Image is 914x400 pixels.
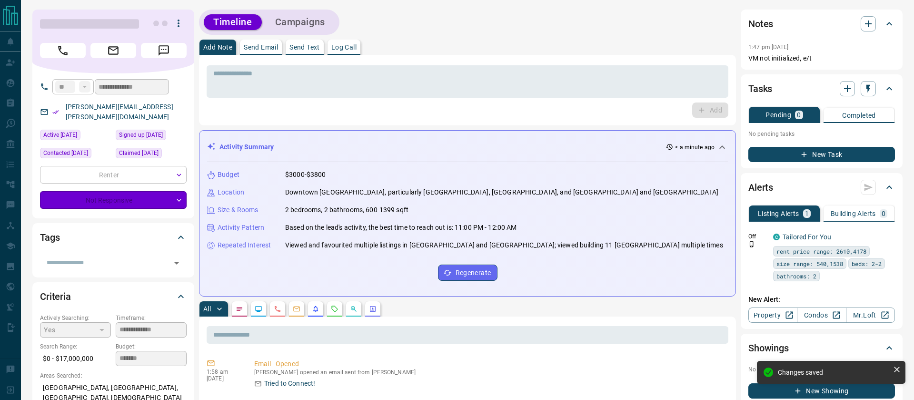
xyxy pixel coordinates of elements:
span: Signed up [DATE] [119,130,163,140]
p: Downtown [GEOGRAPHIC_DATA], particularly [GEOGRAPHIC_DATA], [GEOGRAPHIC_DATA], and [GEOGRAPHIC_DA... [285,187,718,197]
svg: Requests [331,305,338,313]
h2: Notes [748,16,773,31]
button: Open [170,256,183,270]
p: Activity Summary [219,142,274,152]
p: VM not initialized, e/t [748,53,895,63]
p: Actively Searching: [40,314,111,322]
p: Viewed and favourited multiple listings in [GEOGRAPHIC_DATA] and [GEOGRAPHIC_DATA]; viewed buildi... [285,240,723,250]
p: [PERSON_NAME] opened an email sent from [PERSON_NAME] [254,369,725,376]
p: Budget: [116,342,187,351]
div: Yes [40,322,111,338]
p: No showings booked [748,365,895,374]
p: Repeated Interest [218,240,271,250]
button: Campaigns [266,14,335,30]
div: Sun Jan 19 2025 [116,130,187,143]
p: 1:47 pm [DATE] [748,44,789,51]
span: bathrooms: 2 [776,271,816,281]
p: Activity Pattern [218,223,264,233]
div: Alerts [748,176,895,199]
h2: Criteria [40,289,71,304]
p: Tried to Connect! [264,379,315,389]
span: rent price range: 2610,4178 [776,246,866,256]
h2: Tags [40,230,60,245]
p: Send Email [244,44,278,51]
span: Claimed [DATE] [119,148,159,158]
a: [PERSON_NAME][EMAIL_ADDRESS][PERSON_NAME][DOMAIN_NAME] [66,103,173,121]
p: $0 - $17,000,000 [40,351,111,367]
p: All [203,306,211,312]
p: Based on the lead's activity, the best time to reach out is: 11:00 PM - 12:00 AM [285,223,517,233]
p: Completed [842,112,876,119]
p: 0 [882,210,885,217]
p: 1 [805,210,809,217]
svg: Notes [236,305,243,313]
div: Tue Aug 26 2025 [40,148,111,161]
span: Active [DATE] [43,130,77,140]
div: Activity Summary< a minute ago [207,138,728,156]
p: 2 bedrooms, 2 bathrooms, 600-1399 sqft [285,205,408,215]
p: Listing Alerts [758,210,799,217]
h2: Alerts [748,180,773,195]
div: Criteria [40,285,187,308]
button: Regenerate [438,265,497,281]
p: Building Alerts [831,210,876,217]
div: Renter [40,166,187,184]
p: Areas Searched: [40,371,187,380]
div: Changes saved [778,369,889,376]
div: Notes [748,12,895,35]
svg: Opportunities [350,305,358,313]
button: New Task [748,147,895,162]
p: Size & Rooms [218,205,258,215]
span: Message [141,43,187,58]
svg: Lead Browsing Activity [255,305,262,313]
div: Tags [40,226,187,249]
p: Add Note [203,44,232,51]
svg: Push Notification Only [748,241,755,247]
p: Budget [218,170,239,180]
svg: Calls [274,305,281,313]
button: New Showing [748,383,895,399]
div: condos.ca [773,234,780,240]
p: Timeframe: [116,314,187,322]
button: Timeline [204,14,262,30]
p: Send Text [289,44,320,51]
div: Sun Aug 24 2025 [116,148,187,161]
p: Off [748,232,767,241]
p: Pending [765,112,791,118]
p: Email - Opened [254,359,725,369]
p: < a minute ago [675,143,715,152]
p: No pending tasks [748,127,895,141]
div: Mon Sep 15 2025 [40,130,111,143]
span: Contacted [DATE] [43,148,88,158]
svg: Emails [293,305,300,313]
svg: Listing Alerts [312,305,319,313]
svg: Email Verified [52,109,59,115]
div: Not Responsive [40,191,187,209]
h2: Tasks [748,81,772,96]
div: Showings [748,337,895,359]
p: Location [218,187,244,197]
span: Email [90,43,136,58]
p: Search Range: [40,342,111,351]
p: New Alert: [748,295,895,305]
p: Log Call [331,44,357,51]
a: Condos [797,308,846,323]
div: Tasks [748,77,895,100]
p: $3000-$3800 [285,170,326,180]
p: 1:58 am [207,369,240,375]
svg: Agent Actions [369,305,377,313]
a: Tailored For You [783,233,831,241]
a: Mr.Loft [846,308,895,323]
p: 0 [797,112,801,118]
a: Property [748,308,797,323]
span: beds: 2-2 [852,259,882,268]
span: size range: 540,1538 [776,259,843,268]
p: [DATE] [207,375,240,382]
span: Call [40,43,86,58]
h2: Showings [748,340,789,356]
